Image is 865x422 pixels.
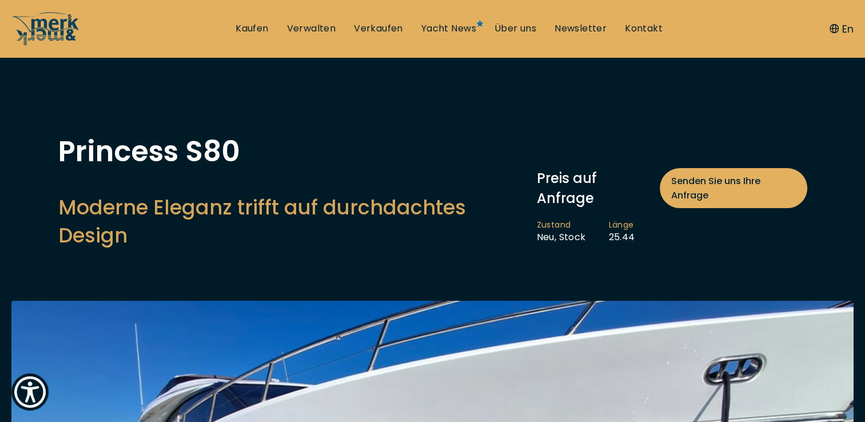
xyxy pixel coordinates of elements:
[537,220,586,231] span: Zustand
[609,220,658,244] li: 25.44
[236,22,268,35] a: Kaufen
[354,22,403,35] a: Verkaufen
[830,21,854,37] button: En
[555,22,607,35] a: Newsletter
[287,22,336,35] a: Verwalten
[671,174,795,202] span: Senden Sie uns Ihre Anfrage
[609,220,635,231] span: Länge
[495,22,536,35] a: Über uns
[625,22,663,35] a: Kontakt
[537,220,609,244] li: Neu, Stock
[421,22,476,35] a: Yacht News
[537,168,807,208] div: Preis auf Anfrage
[11,373,49,411] button: Show Accessibility Preferences
[660,168,807,208] a: Senden Sie uns Ihre Anfrage
[58,193,525,249] h2: Moderne Eleganz trifft auf durchdachtes Design
[58,137,525,166] h1: Princess S80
